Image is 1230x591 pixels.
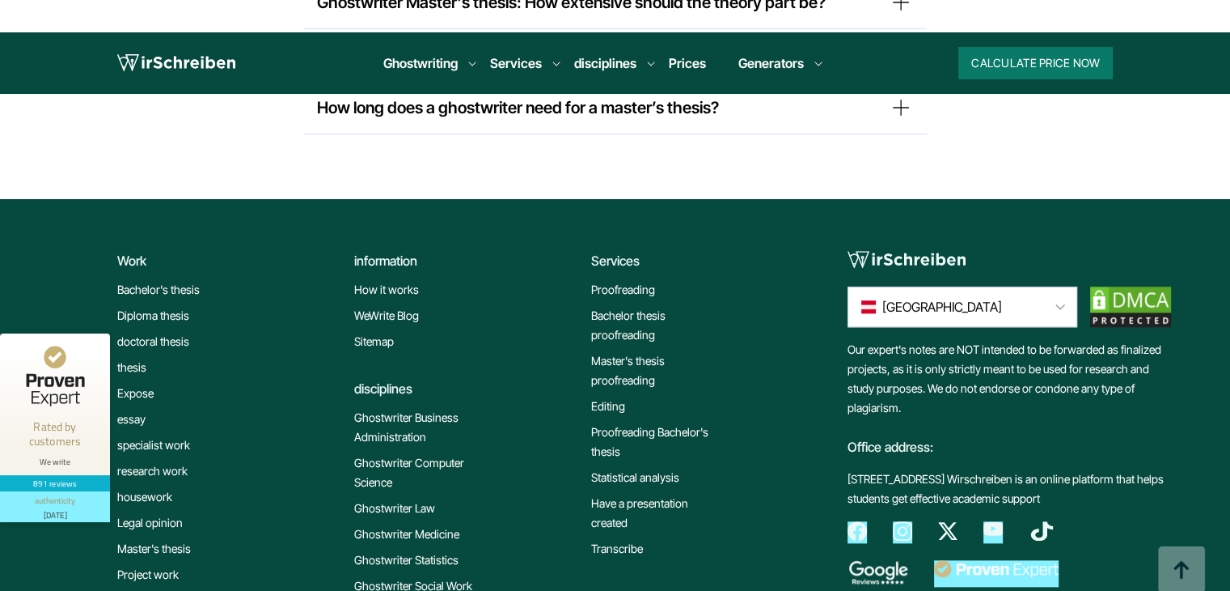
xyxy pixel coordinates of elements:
[354,280,419,300] a: How it works
[117,516,183,529] font: Legal opinion
[847,342,1161,415] font: Our expert's notes are NOT intended to be forwarded as finalized projects, as it is only strictly...
[117,464,188,478] font: research work
[117,542,191,555] font: Master's thesis
[591,397,625,416] a: Editing
[354,283,419,296] font: How it works
[117,438,190,452] font: specialist work
[861,297,876,317] img: Austria
[354,332,394,351] a: Sitemap
[35,495,75,506] font: authenticity
[117,358,146,377] a: thesis
[591,253,640,269] font: Services
[490,53,542,73] a: Services
[117,461,188,481] a: research work
[591,306,721,345] a: Bachelor thesis proofreading
[117,308,189,322] font: Diploma thesis
[1090,287,1171,327] img: DMCA
[354,553,459,567] font: Ghostwriter Statistics
[591,425,708,458] font: Proofreading Bachelor's thesis
[117,487,172,507] a: housework
[591,283,655,296] font: Proofreading
[591,423,721,461] a: Proofreading Bachelor's thesis
[971,56,1100,70] font: Calculate price now
[117,384,154,403] a: Expose
[354,306,419,325] a: WeWrite Blog
[354,501,435,515] font: Ghostwriter Law
[591,354,665,387] font: Master's thesis proofreading
[117,334,189,348] font: doctoral thesis
[591,542,643,555] font: Transcribe
[40,456,70,467] font: We write
[847,251,966,269] img: logo-footer
[591,496,688,529] font: Have a presentation created
[117,360,146,374] font: thesis
[354,253,417,269] font: information
[117,539,191,559] a: Master's thesis
[738,55,804,71] font: Generators
[354,499,435,518] a: Ghostwriter Law
[44,509,67,521] font: [DATE]
[29,419,81,449] font: Rated by customers
[591,399,625,413] font: Editing
[983,521,1003,536] img: YouTube
[847,521,867,541] img: Facebook
[591,494,721,533] a: Have a presentation created
[33,478,77,489] font: 891 reviews
[117,332,189,351] a: doctoral thesis
[117,51,235,75] img: logo wewrite
[117,306,189,325] a: Diploma thesis
[958,47,1113,79] button: Calculate price now
[591,470,679,484] font: Statistical analysis
[882,299,1002,315] font: [GEOGRAPHIC_DATA]
[893,521,912,541] img: Instagram
[847,472,1164,505] font: [STREET_ADDRESS] Wirschreiben is an online platform that helps students get effective academic su...
[117,568,179,581] font: Project work
[574,55,636,71] font: disciplines
[1029,521,1055,541] img: TikTok
[117,280,200,300] a: Bachelor's thesis
[317,98,719,117] font: How long does a ghostwriter need for a master’s thesis?
[354,408,484,447] a: Ghostwriter Business Administration
[591,351,721,390] a: Master's thesis proofreading
[117,565,179,585] a: Project work
[669,55,706,71] a: Prices
[354,381,412,397] font: disciplines
[490,55,542,71] font: Services
[117,412,146,426] font: essay
[383,55,458,71] font: Ghostwriting
[591,539,643,559] a: Transcribe
[117,513,183,533] a: Legal opinion
[354,456,464,489] font: Ghostwriter Computer Science
[354,453,484,492] a: Ghostwriter Computer Science
[354,334,394,348] font: Sitemap
[354,525,459,544] a: Ghostwriter Medicine
[354,527,459,541] font: Ghostwriter Medicine
[354,551,459,570] a: Ghostwriter Statistics
[317,95,914,121] summary: How long does a ghostwriter need for a master’s thesis?
[117,490,172,504] font: housework
[938,521,957,541] img: Twitter
[591,280,655,300] a: Proofreading
[354,308,419,322] font: WeWrite Blog
[591,468,679,487] a: Statistical analysis
[847,439,933,455] font: Office address:
[934,560,1059,577] img: proven expert
[847,560,908,585] img: google reviews
[591,308,666,342] font: Bachelor thesis proofreading
[117,386,154,400] font: Expose
[117,436,190,455] a: specialist work
[117,410,146,429] a: essay
[354,410,459,444] font: Ghostwriter Business Administration
[117,283,200,296] font: Bachelor's thesis
[117,253,146,269] font: Work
